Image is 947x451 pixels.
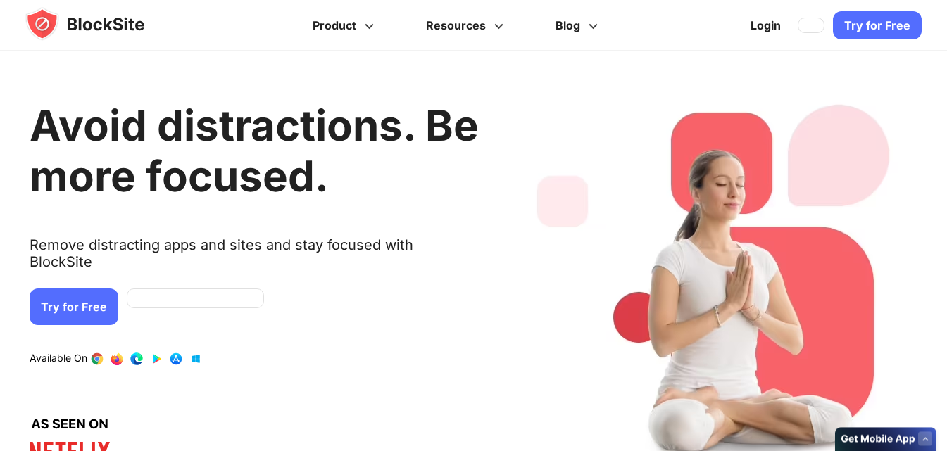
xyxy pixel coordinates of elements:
a: Try for Free [833,11,922,39]
a: Login [742,8,789,42]
img: blocksite-icon.5d769676.svg [25,7,172,41]
text: Remove distracting apps and sites and stay focused with BlockSite [30,236,479,281]
text: Available On [30,352,87,366]
h1: Avoid distractions. Be more focused. [30,100,479,201]
a: Try for Free [30,288,118,325]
